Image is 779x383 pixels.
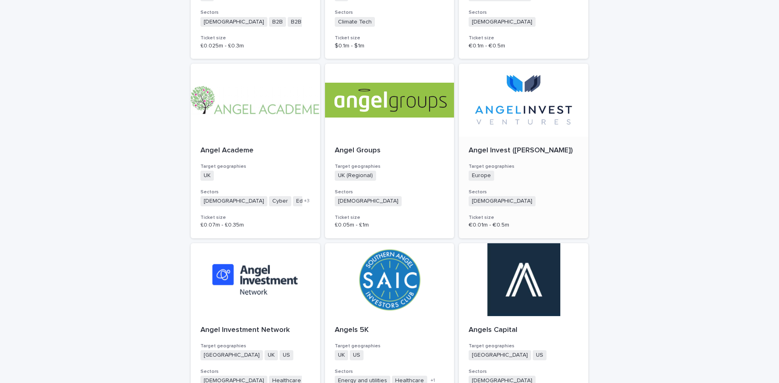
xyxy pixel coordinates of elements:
a: Angel AcademeTarget geographiesUKSectors[DEMOGRAPHIC_DATA]CyberEd Tech+3Ticket size£0.07m - £0.35m [191,64,320,238]
span: Ed Tech [293,196,320,206]
span: UK [200,171,214,181]
span: [DEMOGRAPHIC_DATA] [200,17,267,27]
span: B2B [269,17,286,27]
h3: Ticket size [335,214,445,221]
h3: Sectors [200,368,310,375]
span: + 3 [304,199,310,203]
span: + 1 [430,378,435,383]
span: £0.025m - £0.3m [200,43,244,49]
span: UK (Regional) [335,171,376,181]
span: [DEMOGRAPHIC_DATA] [200,196,267,206]
h3: Sectors [469,368,579,375]
span: UK [265,350,278,360]
span: Europe [469,171,494,181]
span: Climate Tech [335,17,375,27]
span: [GEOGRAPHIC_DATA] [200,350,263,360]
p: Angel Investment Network [200,326,310,335]
span: Cyber [269,196,291,206]
h3: Sectors [200,189,310,195]
span: B2B2C [288,17,312,27]
h3: Target geographies [200,343,310,349]
span: US [280,350,293,360]
span: €0.01m - €0.5m [469,222,509,228]
a: Angel GroupsTarget geographiesUK (Regional)Sectors[DEMOGRAPHIC_DATA]Ticket size£0.05m - £1m [325,64,454,238]
p: Angels Capital [469,326,579,335]
h3: Ticket size [200,35,310,41]
span: US [533,350,547,360]
a: Angel Invest ([PERSON_NAME])Target geographiesEuropeSectors[DEMOGRAPHIC_DATA]Ticket size€0.01m - ... [459,64,588,238]
h3: Target geographies [469,343,579,349]
span: UK [335,350,348,360]
h3: Target geographies [469,163,579,170]
h3: Ticket size [200,214,310,221]
p: Angel Invest ([PERSON_NAME]) [469,146,579,155]
h3: Sectors [469,9,579,16]
span: £0.07m - £0.35m [200,222,244,228]
span: [GEOGRAPHIC_DATA] [469,350,531,360]
h3: Sectors [335,189,445,195]
span: £0.05m - £1m [335,222,369,228]
h3: Target geographies [335,163,445,170]
h3: Ticket size [469,35,579,41]
span: [DEMOGRAPHIC_DATA] [469,196,536,206]
span: [DEMOGRAPHIC_DATA] [469,17,536,27]
h3: Target geographies [200,163,310,170]
h3: Sectors [335,9,445,16]
p: Angel Groups [335,146,445,155]
h3: Sectors [200,9,310,16]
span: [DEMOGRAPHIC_DATA] [335,196,402,206]
h3: Ticket size [335,35,445,41]
p: Angel Academe [200,146,310,155]
h3: Sectors [469,189,579,195]
span: US [350,350,364,360]
h3: Sectors [335,368,445,375]
span: $0.1m - $1m [335,43,364,49]
h3: Target geographies [335,343,445,349]
p: Angels 5K [335,326,445,335]
h3: Ticket size [469,214,579,221]
span: €0.1m - €0.5m [469,43,505,49]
